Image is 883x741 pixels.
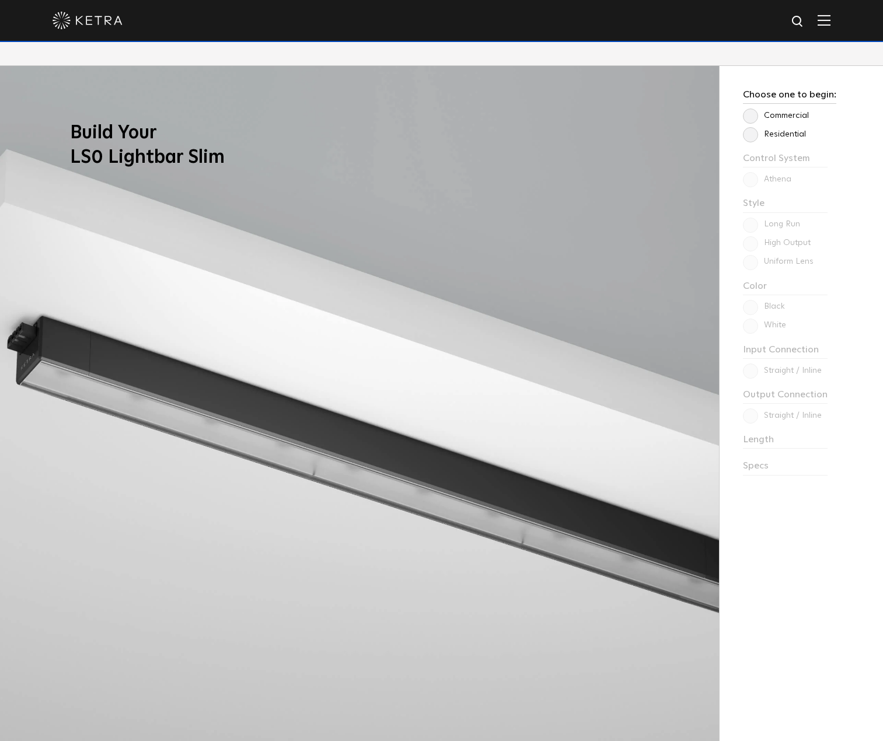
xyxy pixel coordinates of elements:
label: Commercial [743,111,809,121]
img: ketra-logo-2019-white [53,12,123,29]
img: Hamburger%20Nav.svg [818,15,830,26]
label: Residential [743,130,806,139]
img: search icon [791,15,805,29]
h3: Choose one to begin: [743,89,836,104]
